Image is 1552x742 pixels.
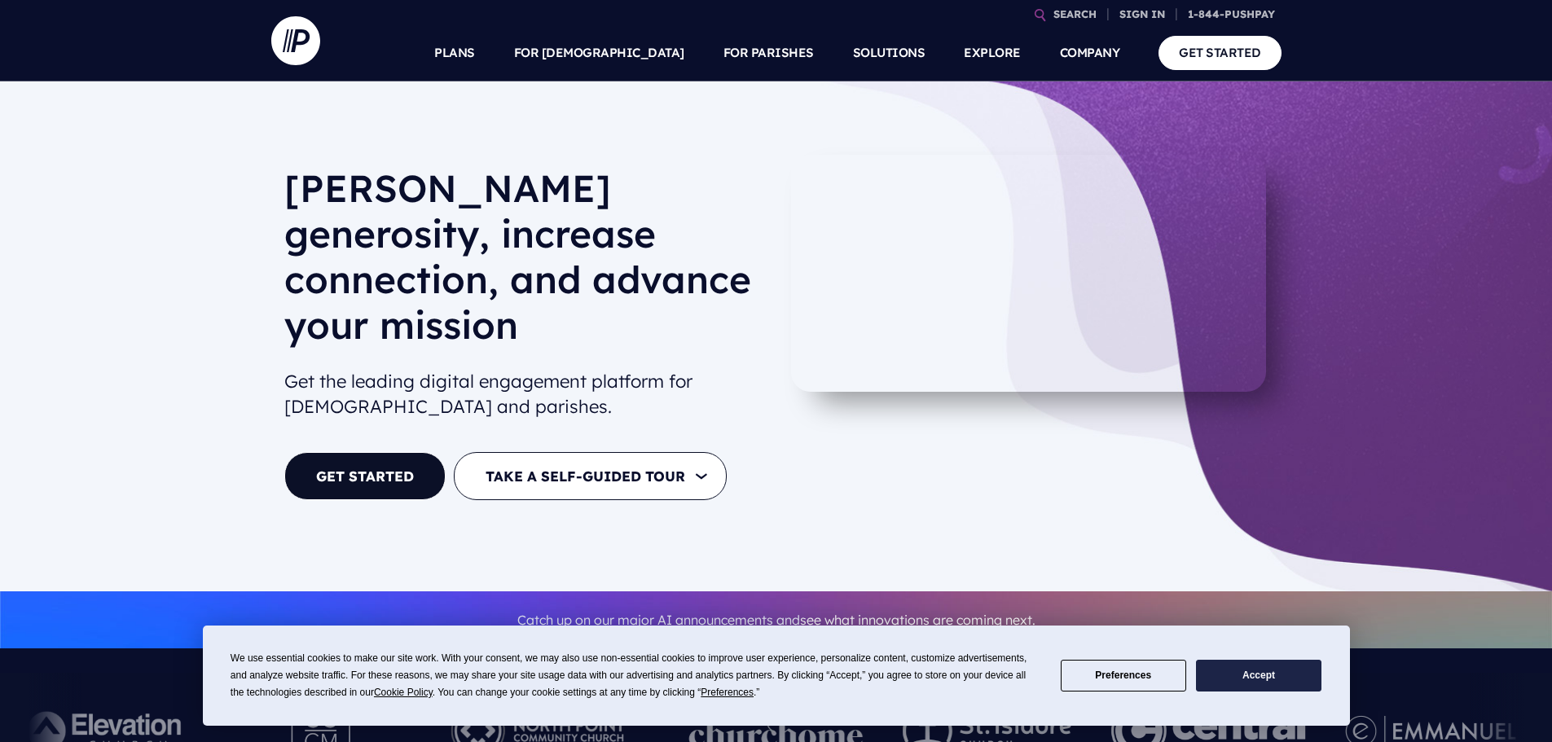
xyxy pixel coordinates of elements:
span: Cookie Policy [374,687,433,698]
a: see what innovations are coming next. [800,612,1035,628]
button: TAKE A SELF-GUIDED TOUR [454,452,727,500]
span: Preferences [701,687,754,698]
p: Catch up on our major AI announcements and [284,602,1268,639]
a: SOLUTIONS [853,24,925,81]
button: Preferences [1061,660,1186,692]
button: Accept [1196,660,1321,692]
h1: [PERSON_NAME] generosity, increase connection, and advance your mission [284,165,763,361]
div: We use essential cookies to make our site work. With your consent, we may also use non-essential ... [231,650,1041,701]
h2: Get the leading digital engagement platform for [DEMOGRAPHIC_DATA] and parishes. [284,362,763,426]
a: GET STARTED [1159,36,1282,69]
a: FOR PARISHES [723,24,814,81]
a: COMPANY [1060,24,1120,81]
a: FOR [DEMOGRAPHIC_DATA] [514,24,684,81]
a: EXPLORE [964,24,1021,81]
a: GET STARTED [284,452,446,500]
a: PLANS [434,24,475,81]
div: Cookie Consent Prompt [203,626,1350,726]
